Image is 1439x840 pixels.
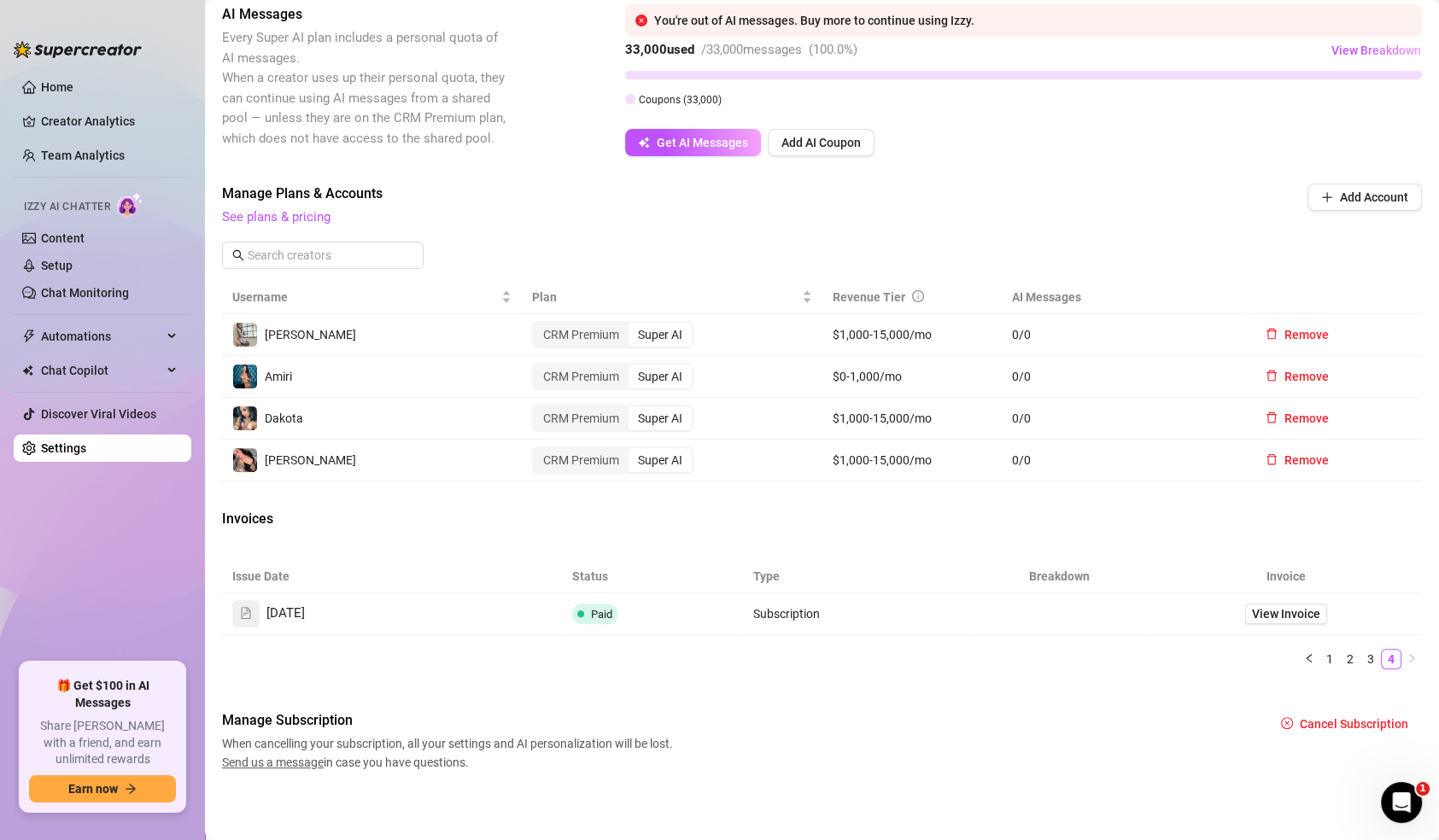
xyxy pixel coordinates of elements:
li: 3 [1360,649,1381,669]
button: Get AI Messages [625,129,761,156]
button: Earn nowarrow-right [29,775,176,802]
span: Username [232,288,498,306]
span: Remove [1284,370,1329,383]
a: 2 [1341,650,1360,668]
span: Subscription [753,607,820,621]
span: arrow-right [125,783,137,795]
td: $1,000-15,000/mo [822,314,1003,356]
span: Every Super AI plan includes a personal quota of AI messages. When a creator uses up their person... [222,30,506,146]
span: delete [1266,453,1278,465]
span: [DATE] [266,604,305,624]
span: Cancel Subscription [1300,717,1408,731]
span: Dakota [265,411,303,425]
div: Super AI [629,365,692,388]
li: 4 [1381,649,1401,669]
div: Super AI [629,406,692,430]
span: Manage Plans & Accounts [222,184,1191,204]
span: 0 / 0 [1012,409,1231,428]
span: Remove [1284,411,1329,425]
input: Search creators [248,246,400,265]
span: Revenue Tier [833,290,905,304]
span: search [232,249,244,261]
a: See plans & pricing [222,209,331,225]
a: Settings [41,441,86,455]
li: Previous Page [1299,649,1319,669]
th: Plan [522,281,822,314]
span: [PERSON_NAME] [265,453,356,467]
div: CRM Premium [534,323,629,347]
span: View Invoice [1252,604,1320,623]
div: segmented control [532,363,693,390]
button: Add Account [1307,184,1422,211]
td: $0-1,000/mo [822,356,1003,398]
a: Setup [41,259,73,272]
span: Plan [532,288,798,306]
a: View Invoice [1245,604,1327,624]
span: [PERSON_NAME] [265,328,356,341]
span: Paid [591,608,612,621]
span: delete [1266,411,1278,423]
div: Super AI [629,323,692,347]
a: Chat Monitoring [41,286,129,300]
a: Team Analytics [41,149,125,162]
a: 1 [1320,650,1339,668]
li: 1 [1319,649,1340,669]
span: Get AI Messages [657,136,748,149]
strong: 33,000 used [625,42,694,57]
th: Issue Date [222,560,562,593]
th: Invoice [1150,560,1422,593]
span: / 33,000 messages [701,42,802,57]
span: plus [1321,191,1333,203]
span: close-circle [635,15,647,26]
span: View Breakdown [1331,44,1421,57]
span: Coupons ( 33,000 ) [639,94,722,106]
button: View Breakdown [1331,37,1422,64]
a: Home [41,80,73,94]
button: Remove [1252,446,1342,474]
img: Dakota [233,406,257,430]
a: Content [41,231,85,245]
div: CRM Premium [534,365,629,388]
span: thunderbolt [22,330,36,343]
span: 1 [1416,782,1430,796]
div: segmented control [532,321,693,348]
img: AI Chatter [117,192,143,217]
button: Add AI Coupon [768,129,875,156]
th: Status [562,560,743,593]
span: 0 / 0 [1012,451,1231,470]
button: Remove [1252,363,1342,390]
span: 🎁 Get $100 in AI Messages [29,678,176,711]
span: ( 100.0 %) [809,42,857,57]
span: Add AI Coupon [781,136,861,149]
div: Super AI [629,448,692,472]
span: Remove [1284,328,1329,341]
button: Remove [1252,405,1342,432]
img: Erika [233,323,257,347]
span: 0 / 0 [1012,367,1231,386]
a: 4 [1382,650,1401,668]
div: CRM Premium [534,448,629,472]
span: Invoices [222,509,509,529]
th: AI Messages [1002,281,1242,314]
button: right [1401,649,1422,669]
iframe: Intercom live chat [1381,782,1422,823]
div: CRM Premium [534,406,629,430]
li: 2 [1340,649,1360,669]
th: Breakdown [969,560,1150,593]
img: logo-BBDzfeDw.svg [14,41,142,58]
td: $1,000-15,000/mo [822,440,1003,481]
span: left [1304,653,1314,663]
span: When cancelling your subscription, all your settings and AI personalization will be lost. in case... [222,734,678,772]
span: Chat Copilot [41,357,162,384]
span: delete [1266,328,1278,340]
span: Remove [1284,453,1329,467]
span: Izzy AI Chatter [24,199,110,215]
th: Username [222,281,522,314]
td: $1,000-15,000/mo [822,398,1003,440]
a: Discover Viral Videos [41,407,156,421]
button: Remove [1252,321,1342,348]
th: Type [743,560,969,593]
div: segmented control [532,446,693,474]
span: Add Account [1340,190,1408,204]
span: delete [1266,370,1278,382]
